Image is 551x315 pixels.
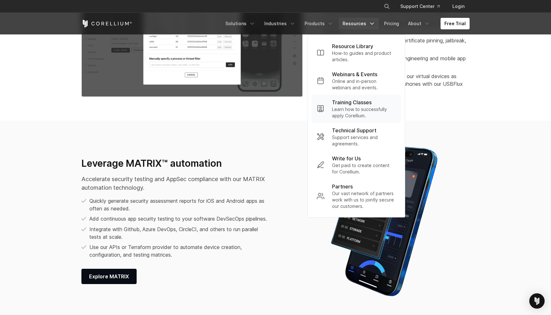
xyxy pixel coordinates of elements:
[381,1,393,12] button: Search
[332,134,396,147] p: Support services and agreements.
[404,18,434,29] a: About
[81,157,271,170] h3: Leverage MATRIX™ automation
[81,243,271,259] li: Use our APIs or Terraform provider to automate device creation, configuration, and testing matrices.
[529,293,545,309] div: Open Intercom Messenger
[301,18,337,29] a: Products
[332,42,373,50] p: Resource Library
[312,179,401,213] a: Partners Our vast network of partners work with us to jointly secure our customers.
[260,18,299,29] a: Industries
[332,190,396,209] p: Our vast network of partners work with us to jointly secure our customers.
[312,123,401,151] a: Technical Support Support services and agreements.
[89,197,271,212] p: Quickly generate security assessment reports for iOS and Android apps as often as needed.
[312,67,401,95] a: Webinars & Events Online and in-person webinars and events.
[332,106,396,119] p: Learn how to successfully apply Corellium.
[447,1,470,12] a: Login
[81,269,137,284] a: Explore MATRIX
[315,141,453,301] img: Corellium MATRIX automated report on iPhone showing app vulnerability test results across securit...
[332,127,376,134] p: Technical Support
[332,183,353,190] p: Partners
[332,99,372,106] p: Training Classes
[89,225,271,241] p: Integrate with Github, Azure DevOps, CircleCI, and others to run parallel tests at scale.
[332,78,396,91] p: Online and in-person webinars and events.
[222,18,259,29] a: Solutions
[376,1,470,12] div: Navigation Menu
[222,18,470,29] div: Navigation Menu
[89,215,267,223] p: Add continuous app security testing to your software DevSecOps pipelines.
[312,151,401,179] a: Write for Us Get paid to create content for Corellium.
[380,18,403,29] a: Pricing
[312,95,401,123] a: Training Classes Learn how to successfully apply Corellium.
[332,162,396,175] p: Get paid to create content for Corellium.
[81,175,271,192] p: Accelerate security testing and AppSec compliance with our MATRIX automation technology.
[441,18,470,29] a: Free Trial
[339,18,379,29] a: Resources
[332,50,396,63] p: How-to guides and product articles.
[332,70,377,78] p: Webinars & Events
[81,20,132,27] a: Corellium Home
[89,273,129,280] span: Explore MATRIX
[332,155,361,162] p: Write for Us
[395,1,445,12] a: Support Center
[312,39,401,67] a: Resource Library How-to guides and product articles.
